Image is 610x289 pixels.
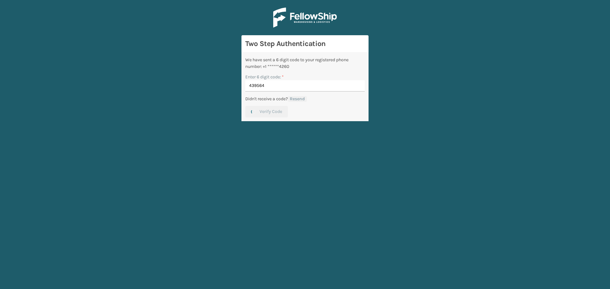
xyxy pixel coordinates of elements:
[288,96,307,102] button: Resend
[245,74,284,80] label: Enter 6 digit code:
[245,95,288,102] p: Didn't receive a code?
[245,106,288,117] button: Verify Code
[273,8,337,28] img: Logo
[245,56,365,70] div: We have sent a 6 digit code to your registered phone number: +1 ******4260
[245,39,365,49] h3: Two Step Authentication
